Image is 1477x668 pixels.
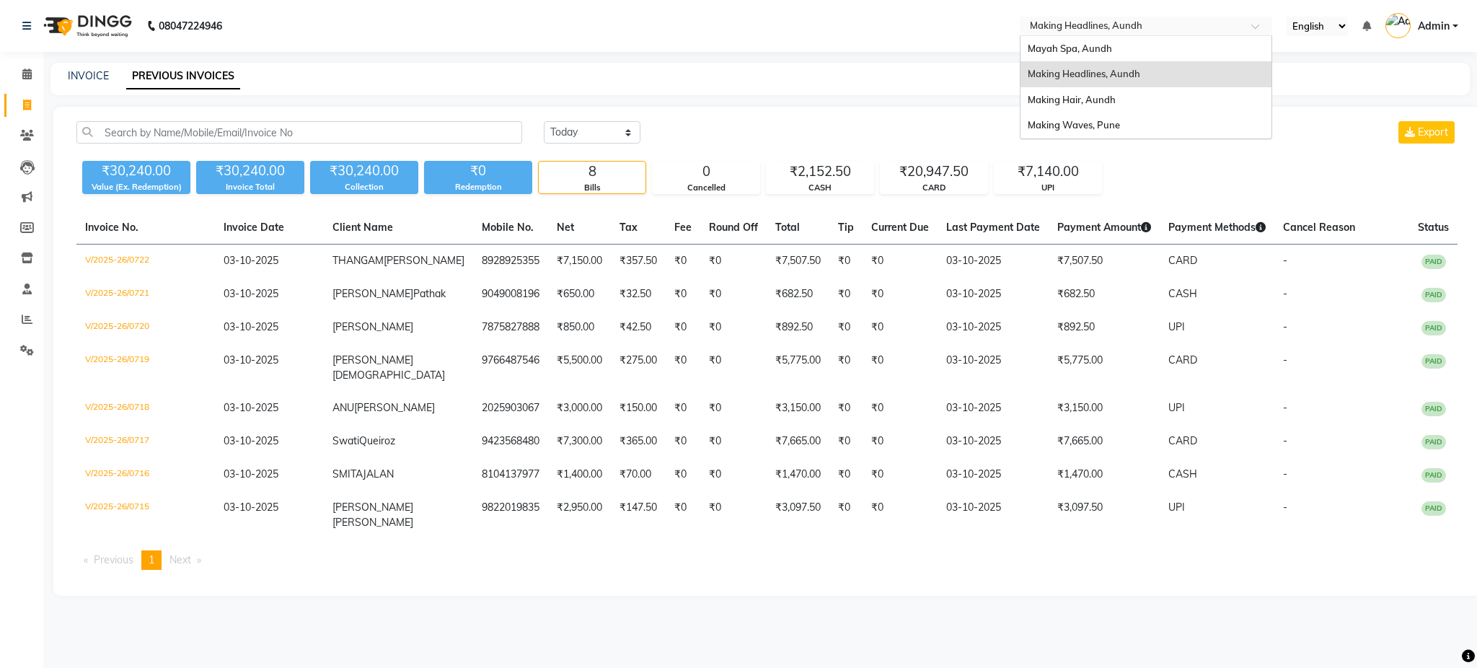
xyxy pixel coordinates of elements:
[666,491,700,539] td: ₹0
[548,458,611,491] td: ₹1,400.00
[829,245,863,278] td: ₹0
[1168,467,1197,480] span: CASH
[224,467,278,480] span: 03-10-2025
[76,245,215,278] td: V/2025-26/0722
[863,491,938,539] td: ₹0
[1049,458,1160,491] td: ₹1,470.00
[548,491,611,539] td: ₹2,950.00
[666,344,700,392] td: ₹0
[1168,221,1266,234] span: Payment Methods
[938,491,1049,539] td: 03-10-2025
[611,425,666,458] td: ₹365.00
[1168,320,1185,333] span: UPI
[611,278,666,311] td: ₹32.50
[1421,435,1446,449] span: PAID
[1168,434,1197,447] span: CARD
[938,344,1049,392] td: 03-10-2025
[548,311,611,344] td: ₹850.00
[332,434,359,447] span: Swati
[620,221,638,234] span: Tax
[224,434,278,447] span: 03-10-2025
[413,287,446,300] span: Pathak
[1421,255,1446,269] span: PAID
[653,162,759,182] div: 0
[332,467,363,480] span: SMITA
[611,245,666,278] td: ₹357.50
[1049,344,1160,392] td: ₹5,775.00
[1283,401,1287,414] span: -
[169,553,191,566] span: Next
[332,254,384,267] span: THANGAM
[1421,288,1446,302] span: PAID
[196,161,304,181] div: ₹30,240.00
[76,550,1458,570] nav: Pagination
[829,344,863,392] td: ₹0
[775,221,800,234] span: Total
[611,392,666,425] td: ₹150.00
[1168,401,1185,414] span: UPI
[1168,254,1197,267] span: CARD
[611,491,666,539] td: ₹147.50
[767,245,829,278] td: ₹7,507.50
[332,369,445,382] span: [DEMOGRAPHIC_DATA]
[548,392,611,425] td: ₹3,000.00
[359,434,395,447] span: Queiroz
[1028,43,1112,54] span: Mayah Spa, Aundh
[767,278,829,311] td: ₹682.50
[767,392,829,425] td: ₹3,150.00
[863,311,938,344] td: ₹0
[384,254,464,267] span: [PERSON_NAME]
[995,182,1101,194] div: UPI
[1020,35,1272,139] ng-dropdown-panel: Options list
[126,63,240,89] a: PREVIOUS INVOICES
[666,425,700,458] td: ₹0
[1283,467,1287,480] span: -
[1049,425,1160,458] td: ₹7,665.00
[82,181,190,193] div: Value (Ex. Redemption)
[332,353,413,366] span: [PERSON_NAME]
[938,245,1049,278] td: 03-10-2025
[700,491,767,539] td: ₹0
[1283,501,1287,514] span: -
[473,245,548,278] td: 8928925355
[946,221,1040,234] span: Last Payment Date
[1283,320,1287,333] span: -
[767,491,829,539] td: ₹3,097.50
[332,320,413,333] span: [PERSON_NAME]
[539,162,645,182] div: 8
[473,425,548,458] td: 9423568480
[829,425,863,458] td: ₹0
[700,245,767,278] td: ₹0
[1421,321,1446,335] span: PAID
[332,221,393,234] span: Client Name
[1168,287,1197,300] span: CASH
[424,181,532,193] div: Redemption
[767,458,829,491] td: ₹1,470.00
[1049,491,1160,539] td: ₹3,097.50
[473,311,548,344] td: 7875827888
[1283,353,1287,366] span: -
[674,221,692,234] span: Fee
[82,161,190,181] div: ₹30,240.00
[76,458,215,491] td: V/2025-26/0716
[159,6,222,46] b: 08047224946
[938,425,1049,458] td: 03-10-2025
[938,458,1049,491] td: 03-10-2025
[611,311,666,344] td: ₹42.50
[1028,94,1116,105] span: Making Hair, Aundh
[767,425,829,458] td: ₹7,665.00
[548,278,611,311] td: ₹650.00
[666,311,700,344] td: ₹0
[224,254,278,267] span: 03-10-2025
[424,161,532,181] div: ₹0
[76,491,215,539] td: V/2025-26/0715
[473,458,548,491] td: 8104137977
[354,401,435,414] span: [PERSON_NAME]
[1049,245,1160,278] td: ₹7,507.50
[666,458,700,491] td: ₹0
[548,245,611,278] td: ₹7,150.00
[76,392,215,425] td: V/2025-26/0718
[1418,126,1448,139] span: Export
[94,553,133,566] span: Previous
[1168,501,1185,514] span: UPI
